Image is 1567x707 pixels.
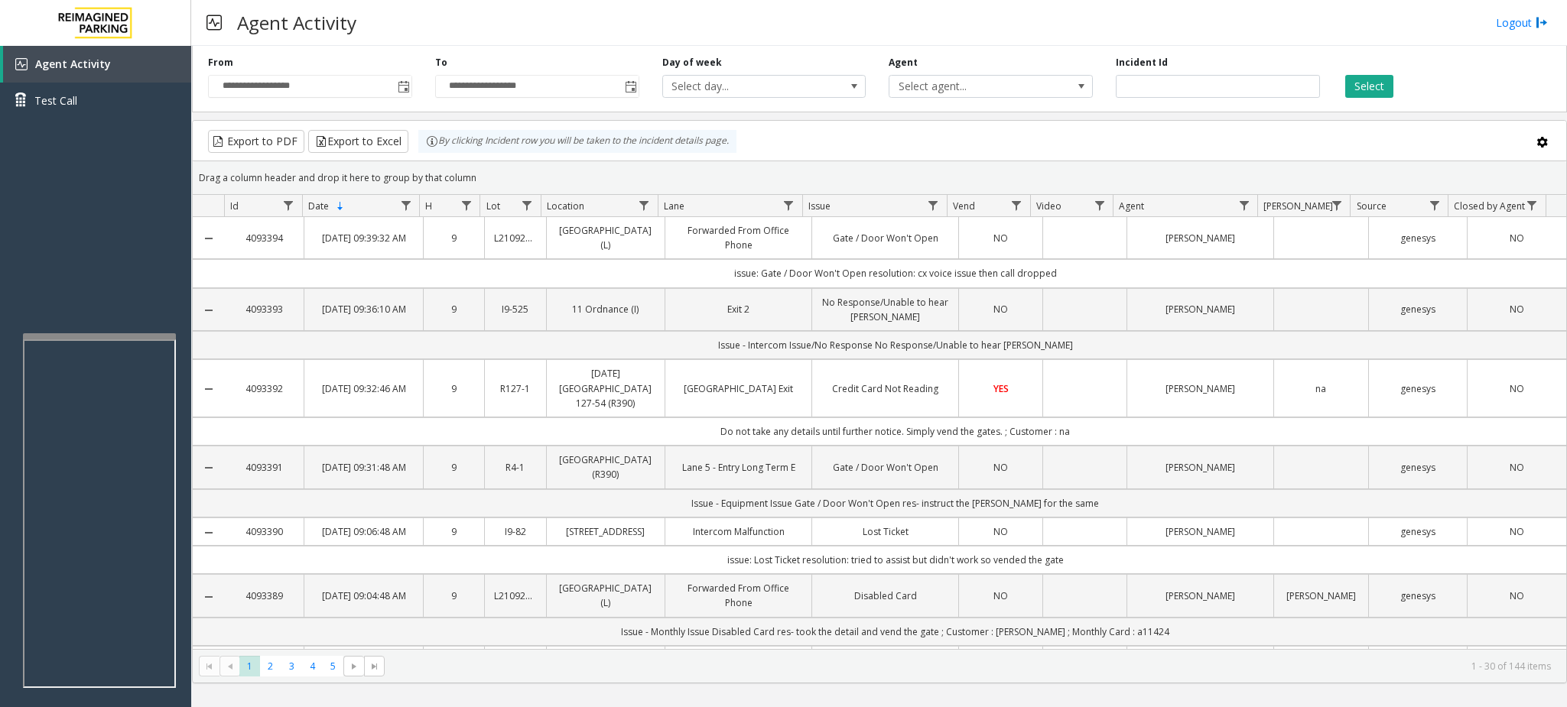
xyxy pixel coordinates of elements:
span: Go to the next page [343,656,364,677]
td: Issue - Intercom Issue/No Response No Response/Unable to hear [PERSON_NAME] [224,331,1566,359]
a: [DATE] 09:39:32 AM [314,231,414,245]
a: [PERSON_NAME] [1136,460,1264,475]
a: genesys [1378,460,1458,475]
a: [GEOGRAPHIC_DATA] (L) [556,581,656,610]
span: Lot [486,199,500,212]
a: Agent Activity [3,46,191,83]
span: NO [1510,382,1524,395]
a: [DATE] 09:36:10 AM [314,302,414,316]
span: Page 1 [239,656,260,676]
a: R4-1 [494,460,536,475]
span: Sortable [334,200,346,212]
a: Disabled Card [821,589,949,603]
a: Credit Card Not Reading [821,381,949,396]
a: Location Filter Menu [634,195,655,216]
a: NO [1477,381,1557,396]
a: L21092801 [494,231,536,245]
div: Drag a column header and drop it here to group by that column [193,164,1566,191]
a: Exit 2 [675,302,802,316]
span: NO [993,232,1008,245]
span: NO [993,461,1008,474]
a: 4093392 [233,381,294,396]
span: Go to the last page [369,660,381,673]
a: Forwarded From Office Phone [675,581,802,610]
a: L21092801 [494,589,536,603]
span: YES [993,382,1009,395]
a: genesys [1378,524,1458,539]
a: [PERSON_NAME] [1136,231,1264,245]
span: Toggle popup [622,76,639,97]
span: Test Call [34,92,77,109]
a: H Filter Menu [456,195,476,216]
button: Export to Excel [308,130,408,153]
a: Collapse Details [193,232,224,245]
a: R127-1 [494,381,536,396]
a: 4093389 [233,589,294,603]
a: Forwarded From Office Phone [675,223,802,252]
a: Lot Filter Menu [517,195,538,216]
a: 11 Ordnance (I) [556,302,656,316]
button: Export to PDF [208,130,304,153]
td: issue: Gate / Door Won't Open resolution: cx voice issue then call dropped [224,259,1566,287]
a: I9-525 [494,302,536,316]
label: To [435,56,447,70]
span: Page 4 [302,656,323,676]
a: [GEOGRAPHIC_DATA] (R390) [556,452,656,482]
a: Collapse Details [193,591,224,603]
span: NO [993,303,1008,316]
label: Day of week [662,56,722,70]
a: Collapse Details [193,304,224,316]
span: Agent [1119,199,1144,212]
a: Gate / Door Won't Open [821,231,949,245]
a: NO [1477,589,1557,603]
a: Vend Filter Menu [1006,195,1026,216]
a: [DATE] 09:04:48 AM [314,589,414,603]
td: Issue - Monthly Issue Disabled Card res- took the detail and vend the gate ; Customer : [PERSON_N... [224,618,1566,646]
a: [PERSON_NAME] [1136,381,1264,396]
span: Source [1357,199,1387,212]
button: Select [1345,75,1393,98]
span: NO [1510,461,1524,474]
span: Page 3 [281,656,302,676]
a: NO [968,589,1033,603]
span: H [425,199,432,212]
span: Page 5 [323,656,343,676]
a: 9 [433,524,475,539]
a: Agent Filter Menu [1234,195,1254,216]
a: 9 [433,302,475,316]
span: NO [1510,303,1524,316]
a: NO [968,524,1033,539]
img: 'icon' [15,58,28,70]
span: Toggle popup [395,76,411,97]
span: Date [308,199,329,212]
span: Closed by Agent [1454,199,1525,212]
span: Select agent... [889,76,1052,97]
span: NO [1510,589,1524,602]
td: Do not take any details until further notice. Simply vend the gates. ; Customer : na [224,417,1566,446]
a: NO [1477,302,1557,316]
div: Data table [193,195,1566,649]
span: Select day... [663,76,825,97]
span: NO [993,525,1008,538]
a: Issue Filter Menu [923,195,944,216]
a: 4093391 [233,460,294,475]
a: Collapse Details [193,383,224,395]
a: YES [968,381,1033,396]
a: Closed by Agent Filter Menu [1522,195,1543,216]
a: [GEOGRAPHIC_DATA] Exit [675,381,802,396]
td: issue: Lost Ticket resolution: tried to assist but didn't work so vended the gate [224,546,1566,574]
a: I9-82 [494,524,536,539]
a: [STREET_ADDRESS] [556,524,656,539]
a: No Response/Unable to hear [PERSON_NAME] [821,295,949,324]
a: [PERSON_NAME] [1283,589,1358,603]
a: [PERSON_NAME] [1136,524,1264,539]
a: 9 [433,381,475,396]
span: Vend [953,199,975,212]
img: pageIcon [206,4,222,41]
a: Lane Filter Menu [779,195,799,216]
a: NO [1477,524,1557,539]
span: NO [1510,232,1524,245]
img: infoIcon.svg [426,135,438,148]
kendo-pager-info: 1 - 30 of 144 items [394,660,1551,673]
a: [DATE] 09:32:46 AM [314,381,414,396]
